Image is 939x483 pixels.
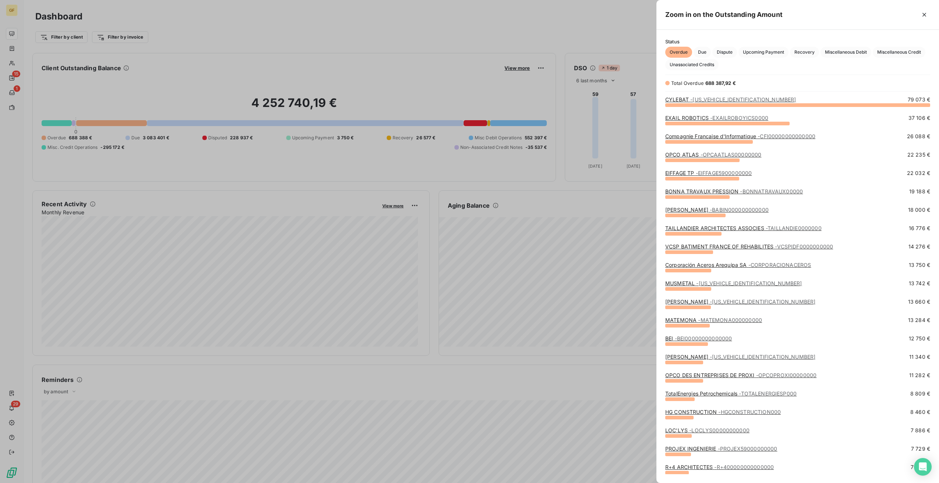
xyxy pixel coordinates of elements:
a: EIFFAGE TP [665,170,752,176]
span: 7 886 € [911,427,930,434]
a: CYLEBAT [665,96,796,103]
button: Upcoming Payment [738,47,789,58]
button: Due [694,47,711,58]
span: - EXAILROBOYICS0000 [710,115,768,121]
span: - [US_VEHICLE_IDENTIFICATION_NUMBER] [710,354,815,360]
a: [PERSON_NAME] [665,354,815,360]
span: - [US_VEHICLE_IDENTIFICATION_NUMBER] [710,298,815,305]
span: 11 282 € [909,372,930,379]
span: Total Overdue [671,80,704,86]
span: - BEI00000000000000 [675,335,732,341]
span: - VCSPIDF0000000000 [775,243,833,250]
span: - CFI00000000000000 [758,133,815,139]
button: Recovery [790,47,819,58]
a: [PERSON_NAME] [665,298,815,305]
span: Status [665,39,930,44]
a: BEI [665,335,732,341]
span: 8 809 € [910,390,930,397]
a: EXAIL ROBOTICS [665,115,768,121]
span: 19 188 € [909,188,930,195]
span: 7 066 € [911,464,930,471]
a: Compagnie Francaise d'Informatique [665,133,815,139]
span: - OPCAATLAS00000000 [701,151,762,158]
a: LOC'LYS [665,427,750,433]
span: - PROJEX59000000000 [718,446,777,452]
a: PROJEX INGENIERIE [665,446,777,452]
a: OPCO ATLAS [665,151,761,158]
span: - TOTALENERGIESP000 [739,390,797,397]
a: TotalEnergies Petrochemicals [665,390,797,397]
span: - LOCLYS00000000000 [689,427,750,433]
span: - R+400000000000000 [714,464,774,470]
a: MUSMETAL [665,280,802,286]
h5: Zoom in on the Outstanding Amount [665,10,783,20]
span: 13 660 € [908,298,930,305]
div: Open Intercom Messenger [914,458,932,476]
span: - HGCONSTRUCTION000 [718,409,781,415]
span: - EIFFAGE5900000000 [696,170,752,176]
a: HG CONSTRUCTION [665,409,781,415]
span: 18 000 € [908,206,930,214]
a: Corporación Aceros Arequipa SA [665,262,811,268]
span: 14 276 € [908,243,930,250]
span: - MATEMONA000000000 [698,317,762,323]
span: 37 106 € [908,114,930,122]
span: 13 742 € [909,280,930,287]
span: 22 235 € [907,151,930,158]
span: 13 750 € [909,261,930,269]
div: grid [656,96,939,474]
span: - [US_VEHICLE_IDENTIFICATION_NUMBER] [690,96,796,103]
span: - BABIN000000000000 [710,207,769,213]
span: 8 460 € [910,408,930,416]
a: MATEMONA [665,317,762,323]
button: Dispute [712,47,737,58]
a: OPCO DES ENTREPRISES DE PROXI [665,372,816,378]
span: 7 729 € [911,445,930,452]
button: Overdue [665,47,692,58]
button: Miscellaneous Debit [821,47,871,58]
span: 11 340 € [909,353,930,361]
button: Miscellaneous Credit [873,47,925,58]
span: - BONNATRAVAUX00000 [740,188,803,194]
span: - TAILLANDIE0000000 [766,225,822,231]
span: - OPCOPROXI00000000 [756,372,817,378]
a: TAILLANDIER ARCHITECTES ASSOCIES [665,225,822,231]
a: R+4 ARCHITECTES [665,464,774,470]
span: 26 088 € [907,133,930,140]
span: - [US_VEHICLE_IDENTIFICATION_NUMBER] [696,280,802,286]
span: 22 032 € [907,169,930,177]
a: [PERSON_NAME] [665,207,769,213]
span: 12 750 € [909,335,930,342]
a: BONNA TRAVAUX PRESSION [665,188,803,194]
span: 79 073 € [908,96,930,103]
span: 16 776 € [909,225,930,232]
span: 688 387,92 € [705,80,736,86]
a: VCSP BATIMENT FRANCE OF REHABILITES [665,243,833,250]
span: 13 284 € [908,316,930,324]
button: Unassociated Credits [665,59,719,70]
span: - CORPORACIONACEROS [748,262,811,268]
